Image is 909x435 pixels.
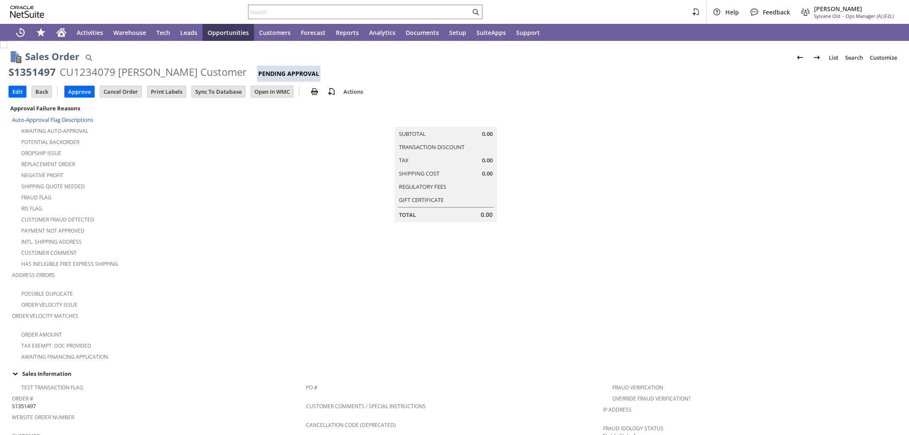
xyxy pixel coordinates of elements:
div: Sales Information [9,368,897,379]
a: Awaiting Auto-Approval [21,127,88,135]
span: Setup [449,29,466,37]
span: Activities [77,29,103,37]
a: Customer Comment [21,249,77,256]
a: Documents [401,24,444,41]
div: CU1234079 [PERSON_NAME] Customer [60,65,247,79]
div: S1351497 [9,65,56,79]
input: Print Labels [147,86,186,97]
a: Fraud Idology Status [603,425,664,432]
a: Recent Records [10,24,31,41]
span: Ops Manager (A) (F2L) [846,13,894,19]
span: 0.00 [481,210,493,219]
a: Customize [866,51,900,64]
a: Total [399,211,416,219]
div: Approval Failure Reasons [9,103,303,114]
a: Payment not approved [21,227,84,234]
span: Reports [336,29,359,37]
svg: Recent Records [15,27,26,37]
span: Sylvane Old [814,13,840,19]
span: [PERSON_NAME] [814,5,894,13]
a: Has Ineligible Free Express Shipping [21,260,118,268]
a: PO # [306,384,317,391]
a: Subtotal [399,130,426,138]
a: Opportunities [202,24,254,41]
span: S1351497 [12,402,36,410]
h1: Sales Order [25,49,79,63]
span: Opportunities [208,29,249,37]
a: Fraud Flag [21,194,52,201]
a: Order Velocity Issue [21,301,78,308]
span: Feedback [763,8,790,16]
a: Customer Fraud Detected [21,216,94,223]
a: Gift Certificate [399,196,444,204]
a: Regulatory Fees [399,183,446,190]
span: 0.00 [482,130,493,138]
a: Shipping Quote Needed [21,183,85,190]
a: Customers [254,24,296,41]
input: Approve [65,86,94,97]
input: Search [248,7,470,17]
span: Support [516,29,540,37]
a: Potential Backorder [21,138,79,146]
span: Forecast [301,29,326,37]
a: Website Order Number [12,414,74,421]
span: Analytics [369,29,395,37]
div: Pending Approval [257,66,320,82]
a: SuiteApps [471,24,511,41]
span: SuiteApps [476,29,506,37]
input: Cancel Order [100,86,141,97]
a: Warehouse [108,24,151,41]
img: Quick Find [84,52,94,63]
img: Next [812,52,822,63]
span: Documents [406,29,439,37]
span: Help [725,8,739,16]
a: RIS flag [21,205,42,212]
a: Leads [175,24,202,41]
a: Cancellation Code (deprecated) [306,421,396,429]
a: Tax Exempt. Doc Provided [21,342,91,349]
a: Dropship Issue [21,150,61,157]
a: Test Transaction Flag [21,384,83,391]
a: Transaction Discount [399,143,465,151]
a: Forecast [296,24,331,41]
a: Tax [399,156,409,164]
span: Tech [156,29,170,37]
img: add-record.svg [326,86,337,97]
input: Sync To Database [192,86,245,97]
a: Analytics [364,24,401,41]
input: Back [32,86,52,97]
a: Activities [72,24,108,41]
a: Intl. Shipping Address [21,238,82,245]
svg: logo [10,6,44,18]
a: Order # [12,395,33,402]
a: Order Amount [21,331,62,338]
span: - [842,13,844,19]
span: Customers [259,29,291,37]
a: Awaiting Financing Application [21,353,108,360]
div: Shortcuts [31,24,51,41]
caption: Summary [395,113,497,127]
svg: Search [470,7,481,17]
a: Reports [331,24,364,41]
svg: Shortcuts [36,27,46,37]
img: Previous [795,52,805,63]
a: Override Fraud Verification? [612,395,690,402]
a: Setup [444,24,471,41]
a: List [825,51,842,64]
a: Replacement Order [21,161,75,168]
a: Possible Duplicate [21,290,73,297]
a: IP Address [603,406,632,413]
input: Edit [9,86,26,97]
a: Address Errors [12,271,55,279]
a: Auto-Approval Flag Descriptions [12,116,93,124]
a: Customer Comments / Special Instructions [306,403,426,410]
a: Support [511,24,545,41]
span: 0.00 [482,170,493,178]
a: Actions [340,88,366,95]
img: print.svg [309,86,320,97]
input: Open In WMC [251,86,293,97]
a: Search [842,51,866,64]
a: Fraud Verification [612,384,663,391]
td: Sales Information [9,368,900,379]
svg: Home [56,27,66,37]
